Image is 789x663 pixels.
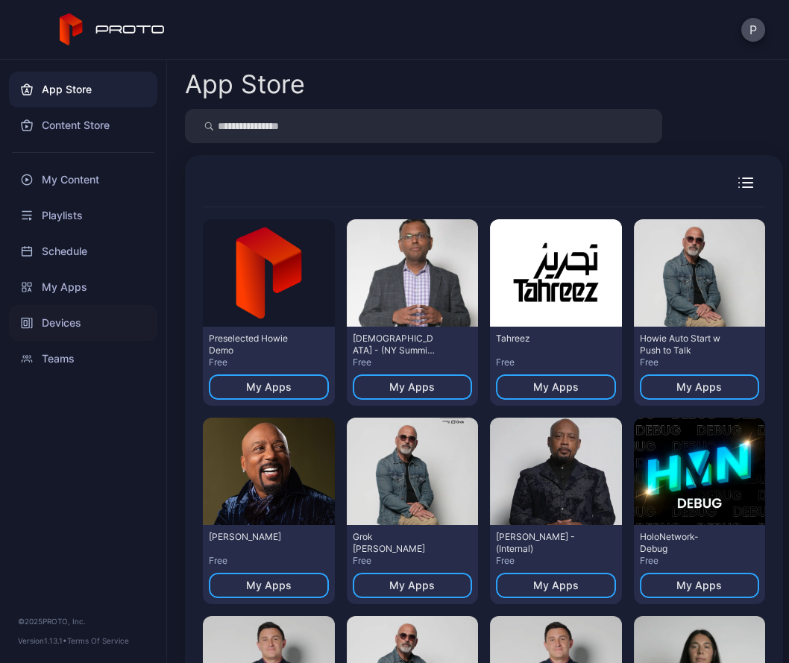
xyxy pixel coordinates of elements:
div: Swami - (NY Summit Push to Talk) [353,333,435,356]
button: My Apps [640,573,760,598]
button: My Apps [496,374,616,400]
button: My Apps [209,573,329,598]
button: My Apps [353,374,473,400]
div: HoloNetwork-Debug [640,531,722,555]
div: Free [496,555,616,567]
div: My Apps [533,381,579,393]
a: Devices [9,305,157,341]
a: Schedule [9,233,157,269]
div: Free [209,356,329,368]
button: My Apps [209,374,329,400]
a: Terms Of Service [67,636,129,645]
div: Daymond John - (Internal) [496,531,578,555]
div: Daymond John Selfie [209,531,291,543]
div: My Apps [246,381,292,393]
div: Free [640,356,760,368]
div: Free [496,356,616,368]
a: My Content [9,162,157,198]
div: Free [353,356,473,368]
div: My Apps [389,579,435,591]
div: My Apps [676,381,722,393]
div: My Apps [389,381,435,393]
button: My Apps [496,573,616,598]
button: My Apps [640,374,760,400]
div: My Apps [676,579,722,591]
span: Version 1.13.1 • [18,636,67,645]
div: Grok Howie Mandel [353,531,435,555]
div: Preselected Howie Demo [209,333,291,356]
div: Howie Auto Start w Push to Talk [640,333,722,356]
a: My Apps [9,269,157,305]
a: Playlists [9,198,157,233]
div: Free [209,555,329,567]
div: App Store [185,72,305,97]
div: Free [640,555,760,567]
div: My Apps [246,579,292,591]
a: Teams [9,341,157,377]
button: P [741,18,765,42]
a: App Store [9,72,157,107]
div: Free [353,555,473,567]
div: Tahreez [496,333,578,345]
div: My Apps [533,579,579,591]
a: Content Store [9,107,157,143]
div: © 2025 PROTO, Inc. [18,615,148,627]
button: My Apps [353,573,473,598]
